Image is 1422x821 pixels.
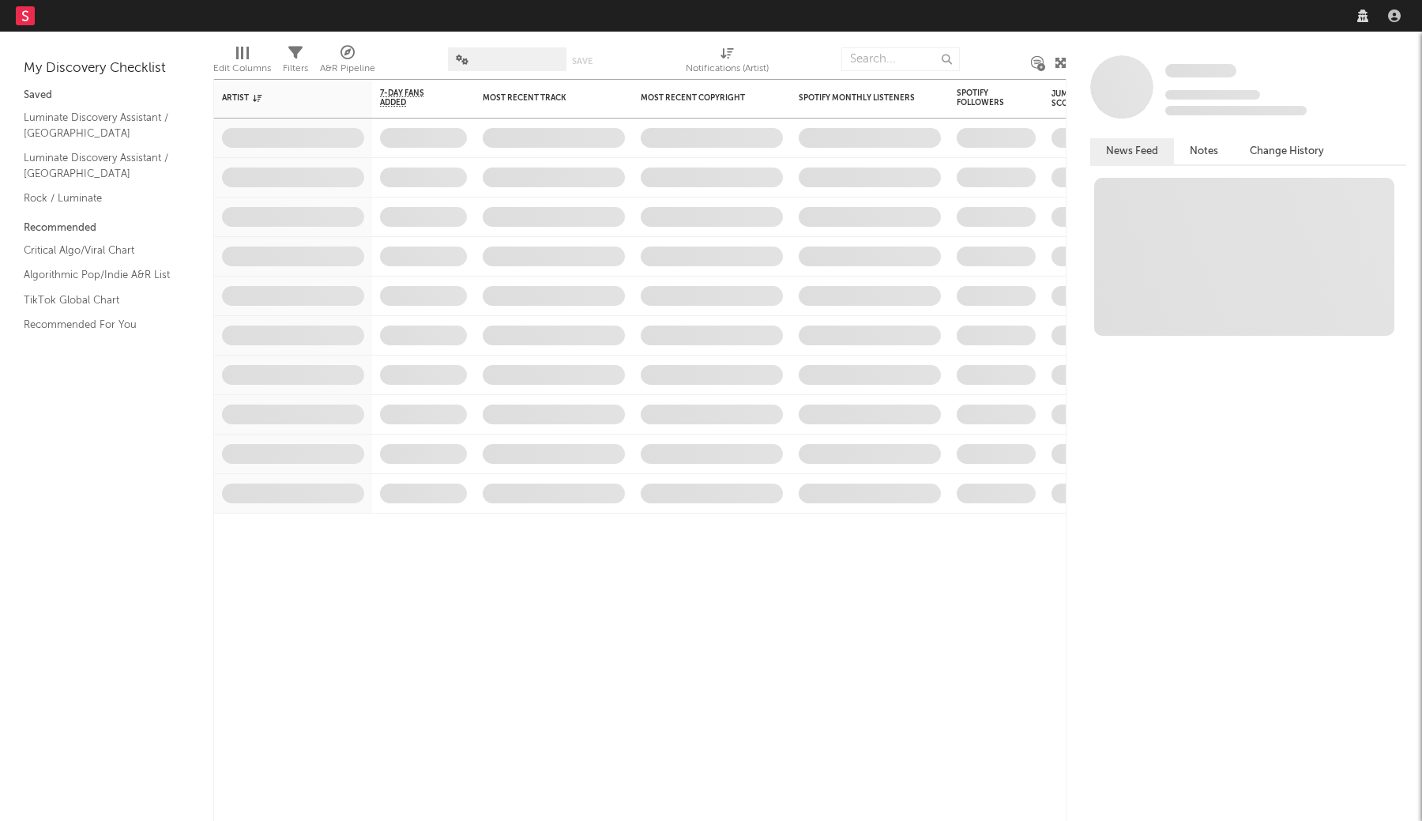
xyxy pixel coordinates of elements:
[213,40,271,85] div: Edit Columns
[1174,138,1234,164] button: Notes
[24,219,190,238] div: Recommended
[24,266,174,284] a: Algorithmic Pop/Indie A&R List
[1090,138,1174,164] button: News Feed
[841,47,960,71] input: Search...
[24,109,174,141] a: Luminate Discovery Assistant / [GEOGRAPHIC_DATA]
[957,89,1012,107] div: Spotify Followers
[686,59,769,78] div: Notifications (Artist)
[1165,64,1236,77] span: Some Artist
[24,86,190,105] div: Saved
[380,89,443,107] span: 7-Day Fans Added
[24,316,174,333] a: Recommended For You
[641,93,759,103] div: Most Recent Copyright
[213,59,271,78] div: Edit Columns
[1234,138,1340,164] button: Change History
[1165,106,1307,115] span: 0 fans last week
[24,149,174,182] a: Luminate Discovery Assistant / [GEOGRAPHIC_DATA]
[483,93,601,103] div: Most Recent Track
[222,93,340,103] div: Artist
[572,57,592,66] button: Save
[24,59,190,78] div: My Discovery Checklist
[1165,63,1236,79] a: Some Artist
[320,40,375,85] div: A&R Pipeline
[24,242,174,259] a: Critical Algo/Viral Chart
[283,59,308,78] div: Filters
[1051,89,1091,108] div: Jump Score
[799,93,917,103] div: Spotify Monthly Listeners
[320,59,375,78] div: A&R Pipeline
[283,40,308,85] div: Filters
[1165,90,1260,100] span: Tracking Since: [DATE]
[24,292,174,309] a: TikTok Global Chart
[24,190,174,207] a: Rock / Luminate
[686,40,769,85] div: Notifications (Artist)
